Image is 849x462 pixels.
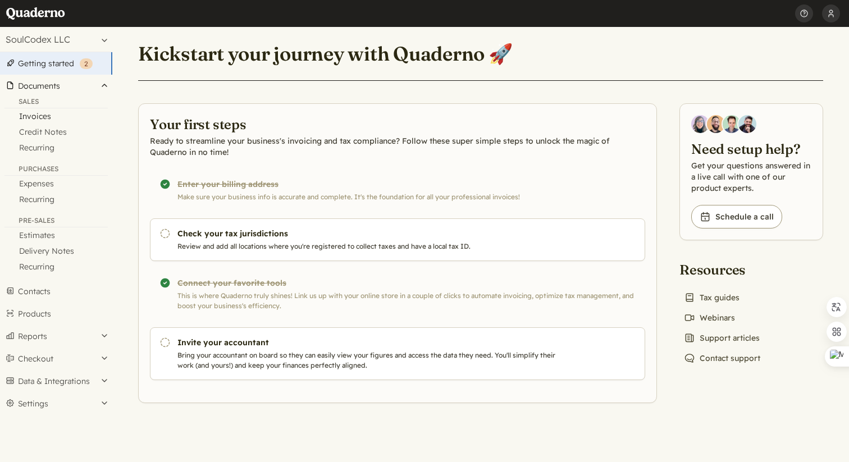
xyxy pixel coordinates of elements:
[150,115,645,133] h2: Your first steps
[691,140,811,158] h2: Need setup help?
[138,42,513,66] h1: Kickstart your journey with Quaderno 🚀
[84,60,88,68] span: 2
[707,115,725,133] img: Jairo Fumero, Account Executive at Quaderno
[4,164,108,176] div: Purchases
[177,228,560,239] h3: Check your tax jurisdictions
[691,205,782,228] a: Schedule a call
[679,330,764,346] a: Support articles
[177,337,560,348] h3: Invite your accountant
[177,350,560,370] p: Bring your accountant on board so they can easily view your figures and access the data they need...
[723,115,741,133] img: Ivo Oltmans, Business Developer at Quaderno
[679,260,765,278] h2: Resources
[738,115,756,133] img: Javier Rubio, DevRel at Quaderno
[150,327,645,380] a: Invite your accountant Bring your accountant on board so they can easily view your figures and ac...
[177,241,560,251] p: Review and add all locations where you're registered to collect taxes and have a local tax ID.
[679,310,740,326] a: Webinars
[4,216,108,227] div: Pre-Sales
[4,97,108,108] div: Sales
[679,350,765,366] a: Contact support
[150,218,645,261] a: Check your tax jurisdictions Review and add all locations where you're registered to collect taxe...
[679,290,744,305] a: Tax guides
[691,160,811,194] p: Get your questions answered in a live call with one of our product experts.
[150,135,645,158] p: Ready to streamline your business's invoicing and tax compliance? Follow these super simple steps...
[691,115,709,133] img: Diana Carrasco, Account Executive at Quaderno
